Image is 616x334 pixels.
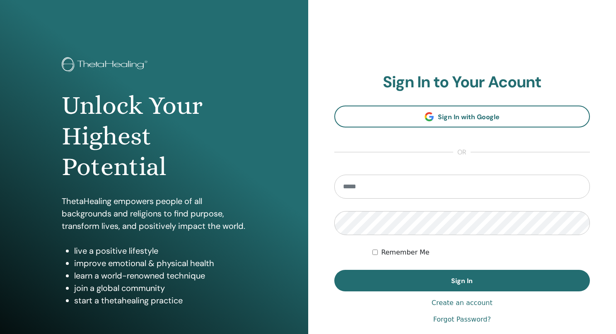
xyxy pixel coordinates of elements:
button: Sign In [334,270,590,291]
div: Keep me authenticated indefinitely or until I manually logout [372,247,590,257]
li: improve emotional & physical health [74,257,246,269]
span: or [453,147,471,157]
span: Sign In with Google [438,113,500,121]
a: Sign In with Google [334,106,590,127]
li: start a thetahealing practice [74,294,246,307]
label: Remember Me [381,247,430,257]
a: Create an account [432,298,493,308]
li: learn a world-renowned technique [74,269,246,282]
li: live a positive lifestyle [74,245,246,257]
span: Sign In [451,276,473,285]
p: ThetaHealing empowers people of all backgrounds and religions to find purpose, transform lives, a... [62,195,246,232]
li: join a global community [74,282,246,294]
h1: Unlock Your Highest Potential [62,90,246,183]
a: Forgot Password? [433,315,491,324]
h2: Sign In to Your Acount [334,73,590,92]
